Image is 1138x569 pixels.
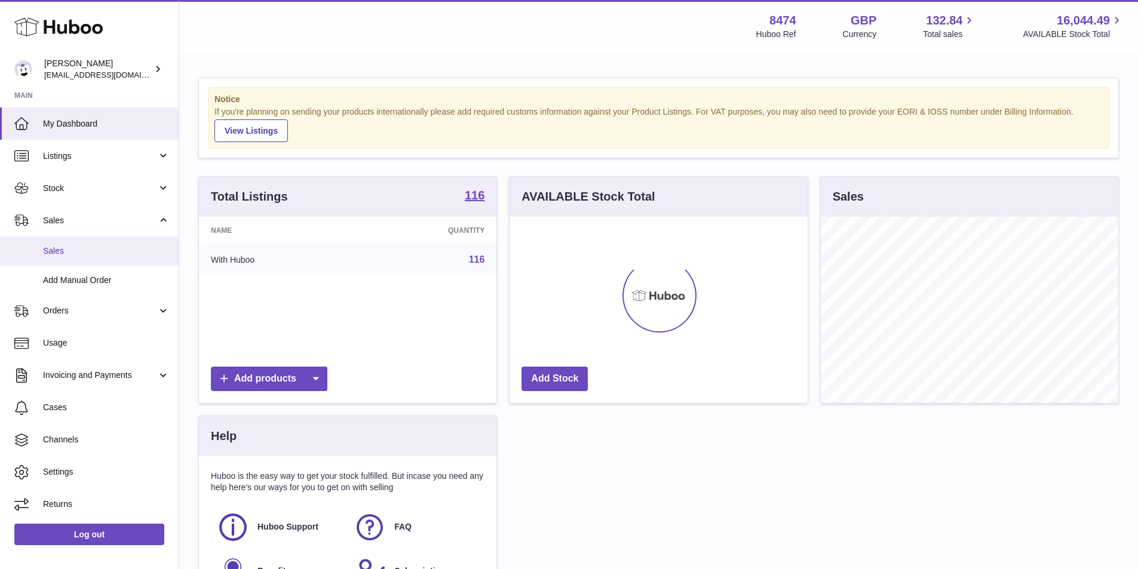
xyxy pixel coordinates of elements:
h3: Total Listings [211,189,288,205]
span: 16,044.49 [1057,13,1110,29]
span: Total sales [923,29,976,40]
span: Channels [43,434,170,445]
a: Log out [14,524,164,545]
p: Huboo is the easy way to get your stock fulfilled. But incase you need any help here's our ways f... [211,470,484,493]
span: Listings [43,150,157,162]
span: Orders [43,305,157,316]
strong: Notice [214,94,1103,105]
span: [EMAIL_ADDRESS][DOMAIN_NAME] [44,70,176,79]
div: Currency [843,29,877,40]
h3: Sales [833,189,864,205]
div: [PERSON_NAME] [44,58,152,81]
span: Huboo Support [257,521,318,533]
span: 132.84 [926,13,962,29]
span: Invoicing and Payments [43,370,157,381]
img: orders@neshealth.com [14,60,32,78]
span: My Dashboard [43,118,170,130]
div: Huboo Ref [756,29,796,40]
span: Cases [43,402,170,413]
strong: 116 [465,189,484,201]
a: View Listings [214,119,288,142]
a: 16,044.49 AVAILABLE Stock Total [1023,13,1124,40]
th: Quantity [356,217,496,244]
span: Sales [43,215,157,226]
span: Returns [43,499,170,510]
a: Add Stock [522,367,588,391]
span: FAQ [394,521,412,533]
span: Usage [43,337,170,349]
strong: 8474 [769,13,796,29]
h3: Help [211,428,237,444]
span: Stock [43,183,157,194]
span: AVAILABLE Stock Total [1023,29,1124,40]
a: Huboo Support [217,511,342,543]
span: Add Manual Order [43,275,170,286]
h3: AVAILABLE Stock Total [522,189,655,205]
a: 116 [469,254,485,264]
span: Settings [43,466,170,478]
a: 132.84 Total sales [923,13,976,40]
span: Sales [43,245,170,257]
td: With Huboo [199,244,356,275]
div: If you're planning on sending your products internationally please add required customs informati... [214,106,1103,142]
a: FAQ [354,511,478,543]
strong: GBP [851,13,876,29]
th: Name [199,217,356,244]
a: 116 [465,189,484,204]
a: Add products [211,367,327,391]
